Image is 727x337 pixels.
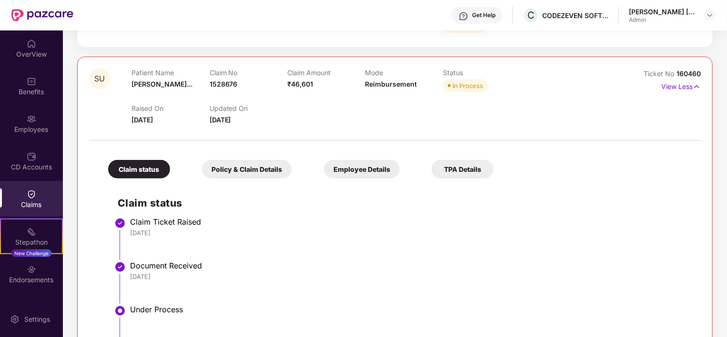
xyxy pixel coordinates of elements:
div: Document Received [130,261,691,270]
span: SU [94,75,105,83]
img: svg+xml;base64,PHN2ZyBpZD0iU3RlcC1Eb25lLTMyeDMyIiB4bWxucz0iaHR0cDovL3d3dy53My5vcmcvMjAwMC9zdmciIH... [114,218,126,229]
span: C [527,10,535,21]
span: 160460 [677,69,701,78]
p: Raised On [131,104,209,112]
img: svg+xml;base64,PHN2ZyBpZD0iU3RlcC1BY3RpdmUtMzJ4MzIiIHhtbG5zPSJodHRwOi8vd3d3LnczLm9yZy8yMDAwL3N2Zy... [114,305,126,317]
p: Patient Name [131,69,209,77]
img: svg+xml;base64,PHN2ZyB4bWxucz0iaHR0cDovL3d3dy53My5vcmcvMjAwMC9zdmciIHdpZHRoPSIyMSIgaGVpZ2h0PSIyMC... [27,227,36,237]
span: [DATE] [210,116,231,124]
p: Claim No [210,69,287,77]
div: Employee Details [324,160,400,178]
span: Reimbursement [365,80,417,88]
span: [DATE] [131,116,153,124]
div: [PERSON_NAME] [PERSON_NAME] [629,7,696,16]
p: Updated On [210,104,287,112]
img: svg+xml;base64,PHN2ZyBpZD0iSG9tZSIgeG1sbnM9Imh0dHA6Ly93d3cudzMub3JnLzIwMDAvc3ZnIiB3aWR0aD0iMjAiIG... [27,39,36,49]
span: Ticket No [644,69,677,78]
img: New Pazcare Logo [11,9,73,21]
div: In Process [453,81,483,90]
div: Get Help [472,11,495,19]
p: View Less [661,79,701,92]
p: Claim Amount [287,69,365,77]
img: svg+xml;base64,PHN2ZyBpZD0iRHJvcGRvd24tMzJ4MzIiIHhtbG5zPSJodHRwOi8vd3d3LnczLm9yZy8yMDAwL3N2ZyIgd2... [706,11,714,19]
img: svg+xml;base64,PHN2ZyBpZD0iU2V0dGluZy0yMHgyMCIgeG1sbnM9Imh0dHA6Ly93d3cudzMub3JnLzIwMDAvc3ZnIiB3aW... [10,315,20,324]
img: svg+xml;base64,PHN2ZyBpZD0iRW1wbG95ZWVzIiB4bWxucz0iaHR0cDovL3d3dy53My5vcmcvMjAwMC9zdmciIHdpZHRoPS... [27,114,36,124]
p: Status [443,69,521,77]
div: Admin [629,16,696,24]
img: svg+xml;base64,PHN2ZyBpZD0iRW5kb3JzZW1lbnRzIiB4bWxucz0iaHR0cDovL3d3dy53My5vcmcvMjAwMC9zdmciIHdpZH... [27,265,36,274]
p: Mode [365,69,443,77]
span: ₹46,601 [287,80,313,88]
img: svg+xml;base64,PHN2ZyBpZD0iQmVuZWZpdHMiIHhtbG5zPSJodHRwOi8vd3d3LnczLm9yZy8yMDAwL3N2ZyIgd2lkdGg9Ij... [27,77,36,86]
div: Under Process [130,305,691,314]
div: Claim status [108,160,170,178]
div: TPA Details [432,160,494,178]
h2: Claim status [118,195,691,211]
div: Stepathon [1,238,62,247]
div: New Challenge [11,249,51,257]
div: [DATE] [130,272,691,281]
div: Settings [21,315,53,324]
img: svg+xml;base64,PHN2ZyBpZD0iQ2xhaW0iIHhtbG5zPSJodHRwOi8vd3d3LnczLm9yZy8yMDAwL3N2ZyIgd2lkdGg9IjIwIi... [27,189,36,199]
div: CODEZEVEN SOFTWARE PRIVATE LIMITED [542,11,609,20]
span: 1528676 [210,80,238,88]
img: svg+xml;base64,PHN2ZyBpZD0iU3RlcC1Eb25lLTMyeDMyIiB4bWxucz0iaHR0cDovL3d3dy53My5vcmcvMjAwMC9zdmciIH... [114,261,126,273]
img: svg+xml;base64,PHN2ZyBpZD0iSGVscC0zMngzMiIgeG1sbnM9Imh0dHA6Ly93d3cudzMub3JnLzIwMDAvc3ZnIiB3aWR0aD... [459,11,468,21]
img: svg+xml;base64,PHN2ZyB4bWxucz0iaHR0cDovL3d3dy53My5vcmcvMjAwMC9zdmciIHdpZHRoPSIxNyIgaGVpZ2h0PSIxNy... [693,81,701,92]
div: [DATE] [130,228,691,237]
div: Policy & Claim Details [202,160,292,178]
img: svg+xml;base64,PHN2ZyBpZD0iQ0RfQWNjb3VudHMiIGRhdGEtbmFtZT0iQ0QgQWNjb3VudHMiIHhtbG5zPSJodHRwOi8vd3... [27,152,36,161]
div: Claim Ticket Raised [130,217,691,227]
span: [PERSON_NAME]... [131,80,192,88]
